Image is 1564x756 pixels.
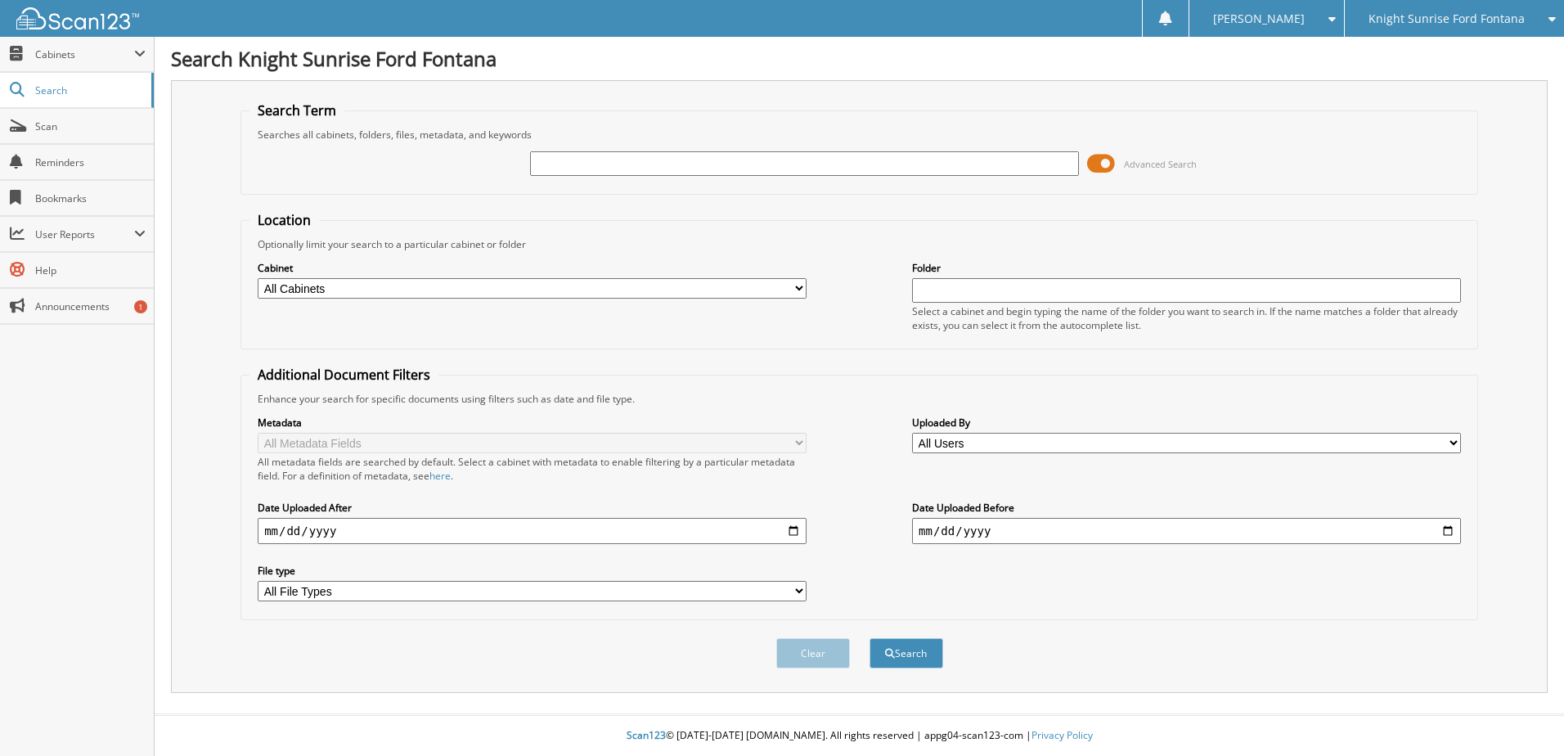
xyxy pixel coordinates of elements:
[258,261,807,275] label: Cabinet
[912,261,1461,275] label: Folder
[258,518,807,544] input: start
[16,7,139,29] img: scan123-logo-white.svg
[1213,14,1305,24] span: [PERSON_NAME]
[249,392,1469,406] div: Enhance your search for specific documents using filters such as date and file type.
[171,45,1548,72] h1: Search Knight Sunrise Ford Fontana
[258,564,807,578] label: File type
[912,518,1461,544] input: end
[1124,158,1197,170] span: Advanced Search
[429,469,451,483] a: here
[870,638,943,668] button: Search
[35,83,143,97] span: Search
[35,227,134,241] span: User Reports
[35,263,146,277] span: Help
[249,237,1469,251] div: Optionally limit your search to a particular cabinet or folder
[35,119,146,133] span: Scan
[258,416,807,430] label: Metadata
[249,128,1469,142] div: Searches all cabinets, folders, files, metadata, and keywords
[35,191,146,205] span: Bookmarks
[35,299,146,313] span: Announcements
[1368,14,1525,24] span: Knight Sunrise Ford Fontana
[912,416,1461,430] label: Uploaded By
[912,304,1461,332] div: Select a cabinet and begin typing the name of the folder you want to search in. If the name match...
[155,716,1564,756] div: © [DATE]-[DATE] [DOMAIN_NAME]. All rights reserved | appg04-scan123-com |
[1031,728,1093,742] a: Privacy Policy
[134,300,147,313] div: 1
[35,155,146,169] span: Reminders
[249,211,319,229] legend: Location
[258,501,807,515] label: Date Uploaded After
[776,638,850,668] button: Clear
[627,728,666,742] span: Scan123
[249,366,438,384] legend: Additional Document Filters
[912,501,1461,515] label: Date Uploaded Before
[258,455,807,483] div: All metadata fields are searched by default. Select a cabinet with metadata to enable filtering b...
[249,101,344,119] legend: Search Term
[35,47,134,61] span: Cabinets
